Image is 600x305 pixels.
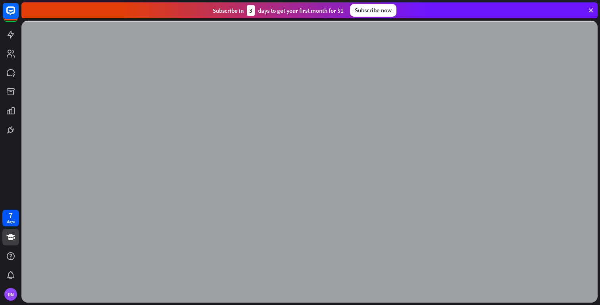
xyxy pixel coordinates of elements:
[247,5,255,16] div: 3
[213,5,344,16] div: Subscribe in days to get your first month for $1
[4,288,17,301] div: RN
[2,210,19,226] a: 7 days
[9,212,13,219] div: 7
[350,4,396,17] div: Subscribe now
[7,219,15,224] div: days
